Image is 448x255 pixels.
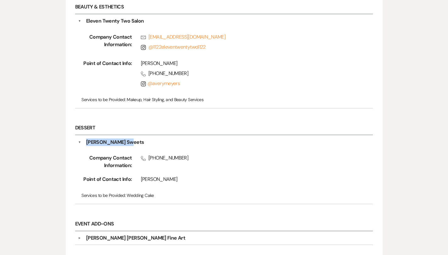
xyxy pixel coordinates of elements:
[75,0,373,14] h6: Beauty & Esthetics
[81,60,132,90] span: Point of Contact Info:
[141,154,355,162] span: [PHONE_NUMBER]
[86,138,144,146] div: [PERSON_NAME] Sweets
[78,138,81,146] button: ▼
[81,176,132,186] span: Point of Contact Info:
[81,193,126,198] span: Services to be Provided:
[86,234,185,242] div: [PERSON_NAME] [PERSON_NAME] Fine Art
[81,154,132,169] span: Company Contact Information:
[141,176,355,183] div: [PERSON_NAME]
[78,17,81,25] button: ▼
[76,236,83,240] button: ▼
[141,70,355,77] span: [PHONE_NUMBER]
[81,97,126,102] span: Services to be Provided:
[141,33,355,41] a: [EMAIL_ADDRESS][DOMAIN_NAME]
[75,122,373,135] h6: Dessert
[75,217,373,231] h6: Event Add-Ons
[148,44,206,50] a: @1122eleventwentytwo1122
[86,17,144,25] div: Eleven Twenty Two Salon
[81,96,366,103] p: Makeup, Hair Styling, and Beauty Services
[141,80,180,87] a: @averymeyers
[81,33,132,53] span: Company Contact Information:
[81,192,366,199] p: Wedding Cake
[141,60,355,67] div: [PERSON_NAME]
